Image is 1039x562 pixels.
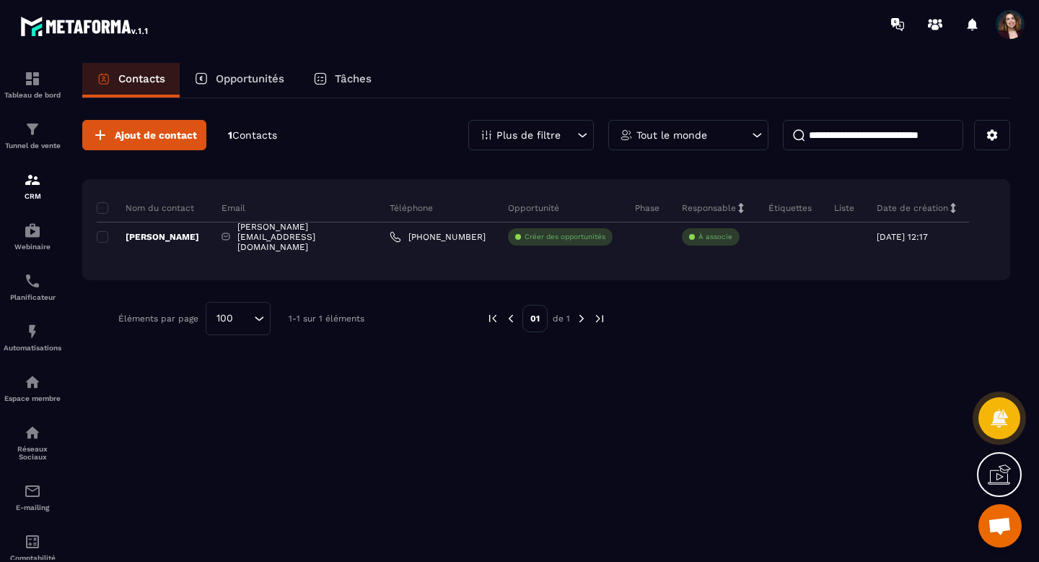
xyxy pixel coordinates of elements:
a: schedulerschedulerPlanificateur [4,261,61,312]
p: [PERSON_NAME] [97,231,199,243]
img: next [593,312,606,325]
span: Contacts [232,129,277,141]
img: scheduler [24,272,41,290]
p: Phase [635,202,659,214]
a: Tâches [299,63,386,98]
img: prev [504,312,517,325]
p: Tunnel de vente [4,142,61,150]
a: formationformationTableau de bord [4,59,61,110]
img: automations [24,222,41,239]
p: Réseaux Sociaux [4,445,61,461]
p: Webinaire [4,243,61,251]
p: 1-1 sur 1 éléments [289,314,364,324]
img: social-network [24,424,41,441]
img: email [24,483,41,500]
p: Tableau de bord [4,91,61,99]
button: Ajout de contact [82,120,206,150]
a: formationformationTunnel de vente [4,110,61,160]
p: Email [222,202,245,214]
p: 1 [228,129,277,142]
div: Search for option [206,302,271,335]
img: formation [24,171,41,189]
p: Étiquettes [768,202,812,214]
p: [DATE] 12:17 [877,232,928,242]
a: formationformationCRM [4,160,61,211]
a: automationsautomationsAutomatisations [4,312,61,363]
img: prev [486,312,499,325]
img: formation [24,121,41,138]
p: Tout le monde [636,130,707,140]
p: Tâches [335,72,372,85]
p: Contacts [118,72,165,85]
a: social-networksocial-networkRéseaux Sociaux [4,413,61,472]
input: Search for option [238,311,250,327]
span: Ajout de contact [115,128,197,142]
p: Plus de filtre [496,130,561,140]
img: automations [24,373,41,391]
p: À associe [698,232,732,242]
a: Contacts [82,63,180,98]
p: Planificateur [4,293,61,301]
a: automationsautomationsWebinaire [4,211,61,261]
p: Date de création [877,202,948,214]
p: Téléphone [390,202,433,214]
p: de 1 [553,313,570,324]
p: Comptabilité [4,554,61,562]
a: automationsautomationsEspace membre [4,363,61,413]
p: Espace membre [4,394,61,402]
p: Créer des opportunités [525,232,605,242]
a: emailemailE-mailing [4,472,61,522]
p: Automatisations [4,344,61,352]
p: Nom du contact [97,202,194,214]
img: automations [24,323,41,340]
p: Opportunités [216,72,284,85]
img: accountant [24,533,41,550]
a: Ouvrir le chat [978,504,1022,548]
p: E-mailing [4,503,61,511]
p: CRM [4,192,61,200]
img: next [575,312,588,325]
img: formation [24,70,41,87]
a: Opportunités [180,63,299,98]
img: logo [20,13,150,39]
p: Liste [834,202,854,214]
p: Opportunité [508,202,559,214]
p: 01 [522,305,548,332]
a: [PHONE_NUMBER] [390,231,486,243]
p: Responsable [682,202,736,214]
span: 100 [211,311,238,327]
p: Éléments par page [118,314,198,324]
